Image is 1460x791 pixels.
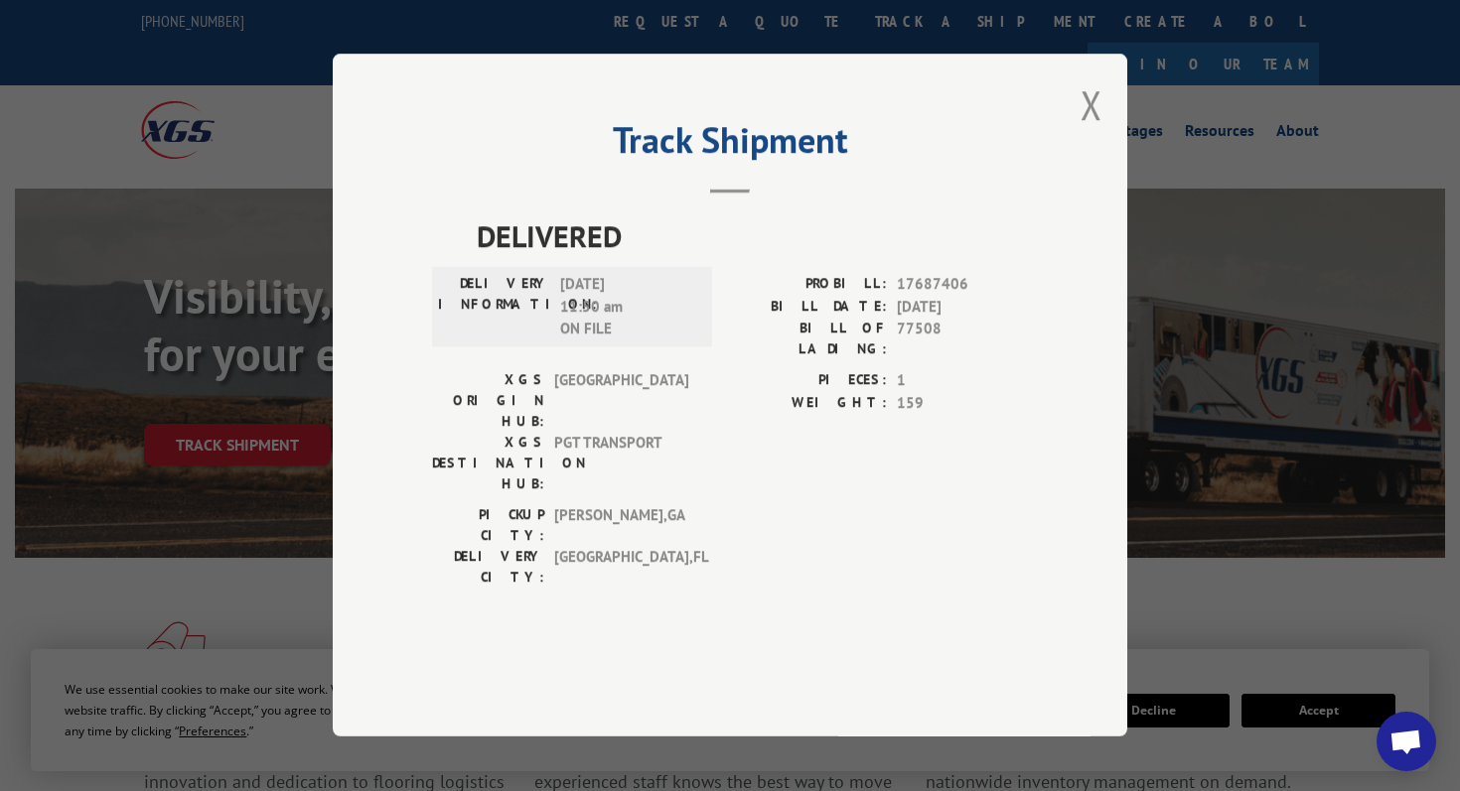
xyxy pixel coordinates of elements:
span: [GEOGRAPHIC_DATA] , FL [554,547,688,589]
h2: Track Shipment [432,126,1028,164]
span: 17687406 [897,274,1028,297]
span: [PERSON_NAME] , GA [554,505,688,547]
span: 77508 [897,319,1028,360]
label: XGS ORIGIN HUB: [432,370,544,433]
button: Close modal [1081,78,1102,131]
label: PROBILL: [730,274,887,297]
label: WEIGHT: [730,392,887,415]
div: Open chat [1377,712,1436,771]
label: BILL DATE: [730,296,887,319]
label: BILL OF LADING: [730,319,887,360]
span: [DATE] [897,296,1028,319]
label: DELIVERY CITY: [432,547,544,589]
span: 159 [897,392,1028,415]
label: DELIVERY INFORMATION: [438,274,550,341]
label: PICKUP CITY: [432,505,544,547]
span: 1 [897,370,1028,393]
label: XGS DESTINATION HUB: [432,433,544,495]
span: [GEOGRAPHIC_DATA] [554,370,688,433]
span: [DATE] 11:50 am ON FILE [560,274,694,341]
span: DELIVERED [477,214,1028,259]
label: PIECES: [730,370,887,393]
span: PGT TRANSPORT [554,433,688,495]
